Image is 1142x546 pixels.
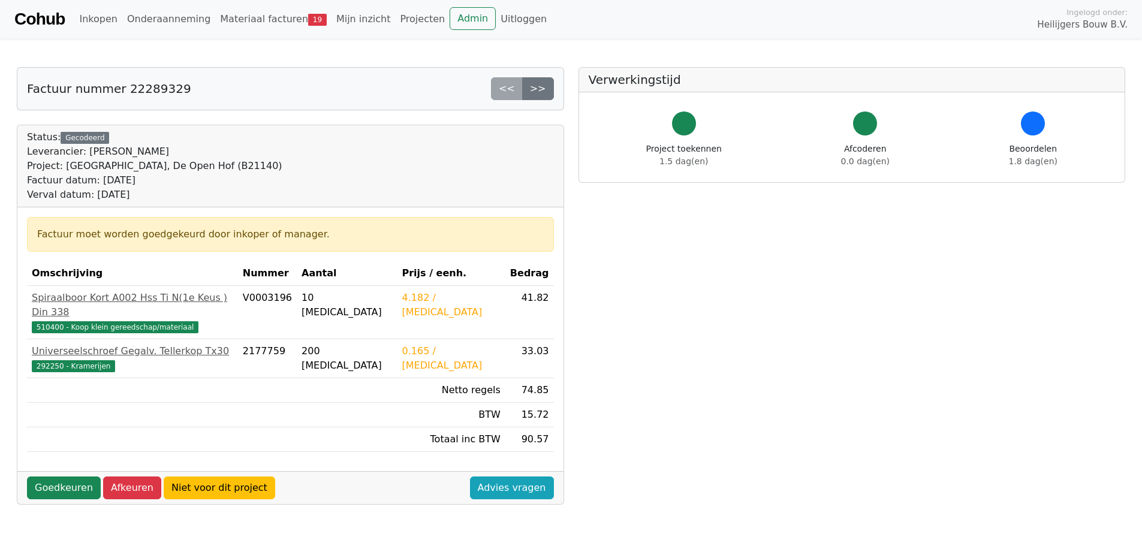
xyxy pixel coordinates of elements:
span: 0.0 dag(en) [841,156,890,166]
div: Project: [GEOGRAPHIC_DATA], De Open Hof (B21140) [27,159,282,173]
a: Universeelschroef Gegalv. Tellerkop Tx30292250 - Kramerijen [32,344,233,373]
a: Projecten [395,7,450,31]
a: Admin [450,7,496,30]
td: V0003196 [238,286,297,339]
th: Omschrijving [27,261,238,286]
span: 1.8 dag(en) [1009,156,1057,166]
td: BTW [397,403,505,427]
span: 292250 - Kramerijen [32,360,115,372]
td: 15.72 [505,403,554,427]
div: 10 [MEDICAL_DATA] [302,291,392,319]
div: Beoordelen [1009,143,1057,168]
div: Afcoderen [841,143,890,168]
div: Verval datum: [DATE] [27,188,282,202]
a: Mijn inzicht [332,7,396,31]
a: Afkeuren [103,476,161,499]
a: Onderaanneming [122,7,215,31]
th: Prijs / eenh. [397,261,505,286]
span: Heilijgers Bouw B.V. [1037,18,1128,32]
a: Niet voor dit project [164,476,275,499]
td: Totaal inc BTW [397,427,505,452]
th: Nummer [238,261,297,286]
td: 2177759 [238,339,297,378]
th: Bedrag [505,261,554,286]
a: Uitloggen [496,7,552,31]
td: 90.57 [505,427,554,452]
div: Gecodeerd [61,132,109,144]
div: Spiraalboor Kort A002 Hss Ti N(1e Keus ) Din 338 [32,291,233,319]
span: Ingelogd onder: [1066,7,1128,18]
div: Universeelschroef Gegalv. Tellerkop Tx30 [32,344,233,358]
span: 510400 - Koop klein gereedschap/materiaal [32,321,198,333]
div: 4.182 / [MEDICAL_DATA] [402,291,501,319]
a: >> [522,77,554,100]
h5: Factuur nummer 22289329 [27,82,191,96]
a: Goedkeuren [27,476,101,499]
div: Project toekennen [646,143,722,168]
div: Leverancier: [PERSON_NAME] [27,144,282,159]
a: Cohub [14,5,65,34]
h5: Verwerkingstijd [589,73,1116,87]
td: 33.03 [505,339,554,378]
div: Factuur moet worden goedgekeurd door inkoper of manager. [37,227,544,242]
td: Netto regels [397,378,505,403]
a: Spiraalboor Kort A002 Hss Ti N(1e Keus ) Din 338510400 - Koop klein gereedschap/materiaal [32,291,233,334]
div: Factuur datum: [DATE] [27,173,282,188]
span: 19 [308,14,327,26]
div: 0.165 / [MEDICAL_DATA] [402,344,501,373]
a: Inkopen [74,7,122,31]
th: Aantal [297,261,397,286]
a: Advies vragen [470,476,554,499]
td: 41.82 [505,286,554,339]
span: 1.5 dag(en) [659,156,708,166]
a: Materiaal facturen19 [215,7,332,31]
div: 200 [MEDICAL_DATA] [302,344,392,373]
td: 74.85 [505,378,554,403]
div: Status: [27,130,282,202]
